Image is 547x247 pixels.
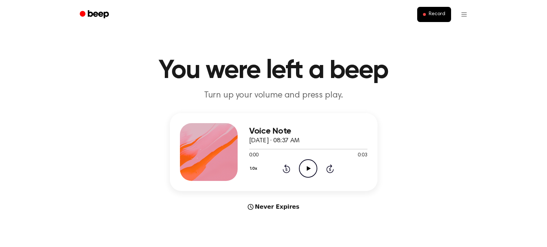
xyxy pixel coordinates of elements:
[249,162,260,175] button: 1.0x
[249,138,300,144] span: [DATE] · 08:37 AM
[75,8,115,22] a: Beep
[170,203,378,211] div: Never Expires
[249,152,259,159] span: 0:00
[135,90,412,101] p: Turn up your volume and press play.
[417,7,451,22] button: Record
[249,126,367,136] h3: Voice Note
[89,58,458,84] h1: You were left a beep
[455,6,473,23] button: Open menu
[429,11,445,18] span: Record
[358,152,367,159] span: 0:03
